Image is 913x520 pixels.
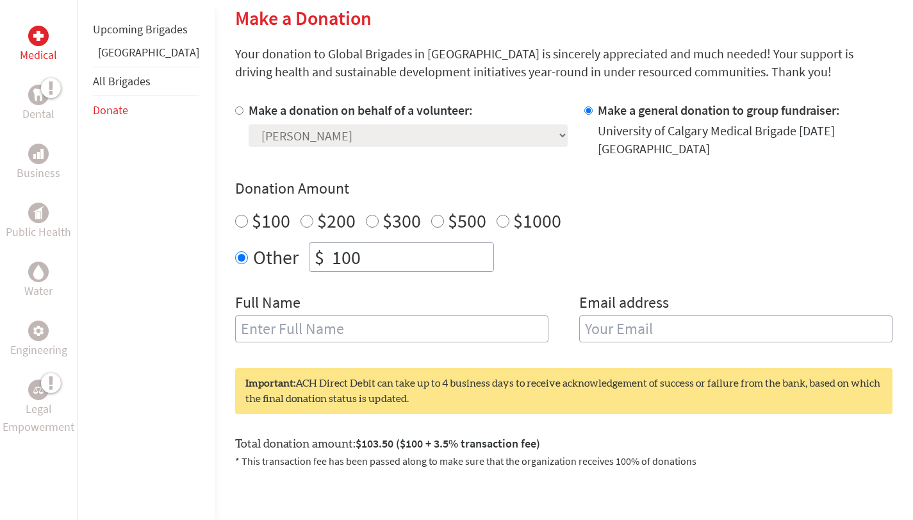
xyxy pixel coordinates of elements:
div: University of Calgary Medical Brigade [DATE] [GEOGRAPHIC_DATA] [598,122,892,158]
p: Legal Empowerment [3,400,74,436]
p: * This transaction fee has been passed along to make sure that the organization receives 100% of ... [235,453,892,469]
li: All Brigades [93,67,199,96]
p: Business [17,164,60,182]
a: All Brigades [93,74,151,88]
div: Medical [28,26,49,46]
div: Dental [28,85,49,105]
label: Make a donation on behalf of a volunteer: [249,102,473,118]
a: [GEOGRAPHIC_DATA] [98,45,199,60]
img: Business [33,149,44,159]
input: Your Email [579,315,892,342]
a: Public HealthPublic Health [6,203,71,241]
div: Public Health [28,203,49,223]
label: Email address [579,292,669,315]
label: Total donation amount: [235,435,540,453]
p: Your donation to Global Brigades in [GEOGRAPHIC_DATA] is sincerely appreciated and much needed! Y... [235,45,892,81]
a: EngineeringEngineering [10,321,67,359]
div: Business [28,144,49,164]
a: MedicalMedical [20,26,57,64]
h2: Make a Donation [235,6,892,29]
a: Donate [93,103,128,117]
label: $500 [448,208,486,233]
p: Medical [20,46,57,64]
a: DentalDental [22,85,54,123]
p: Engineering [10,341,67,359]
img: Legal Empowerment [33,386,44,394]
a: Legal EmpowermentLegal Empowerment [3,380,74,436]
label: $300 [382,208,421,233]
img: Medical [33,31,44,41]
li: Upcoming Brigades [93,15,199,44]
p: Water [24,282,53,300]
img: Dental [33,88,44,101]
label: Make a general donation to group fundraiser: [598,102,840,118]
a: Upcoming Brigades [93,22,188,37]
h4: Donation Amount [235,178,892,199]
input: Enter Amount [329,243,493,271]
a: WaterWater [24,262,53,300]
a: BusinessBusiness [17,144,60,182]
img: Public Health [33,206,44,219]
li: Donate [93,96,199,124]
div: Legal Empowerment [28,380,49,400]
label: Other [253,242,299,272]
p: Public Health [6,223,71,241]
img: Water [33,264,44,279]
label: Full Name [235,292,300,315]
input: Enter Full Name [235,315,548,342]
div: $ [309,243,329,271]
div: Engineering [28,321,49,341]
label: $200 [317,208,356,233]
label: $1000 [513,208,561,233]
div: ACH Direct Debit can take up to 4 business days to receive acknowledgement of success or failure ... [235,368,892,414]
span: $103.50 ($100 + 3.5% transaction fee) [356,436,540,451]
strong: Important: [245,378,295,389]
label: $100 [252,208,290,233]
div: Water [28,262,49,282]
img: Engineering [33,326,44,336]
li: Panama [93,44,199,67]
p: Dental [22,105,54,123]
